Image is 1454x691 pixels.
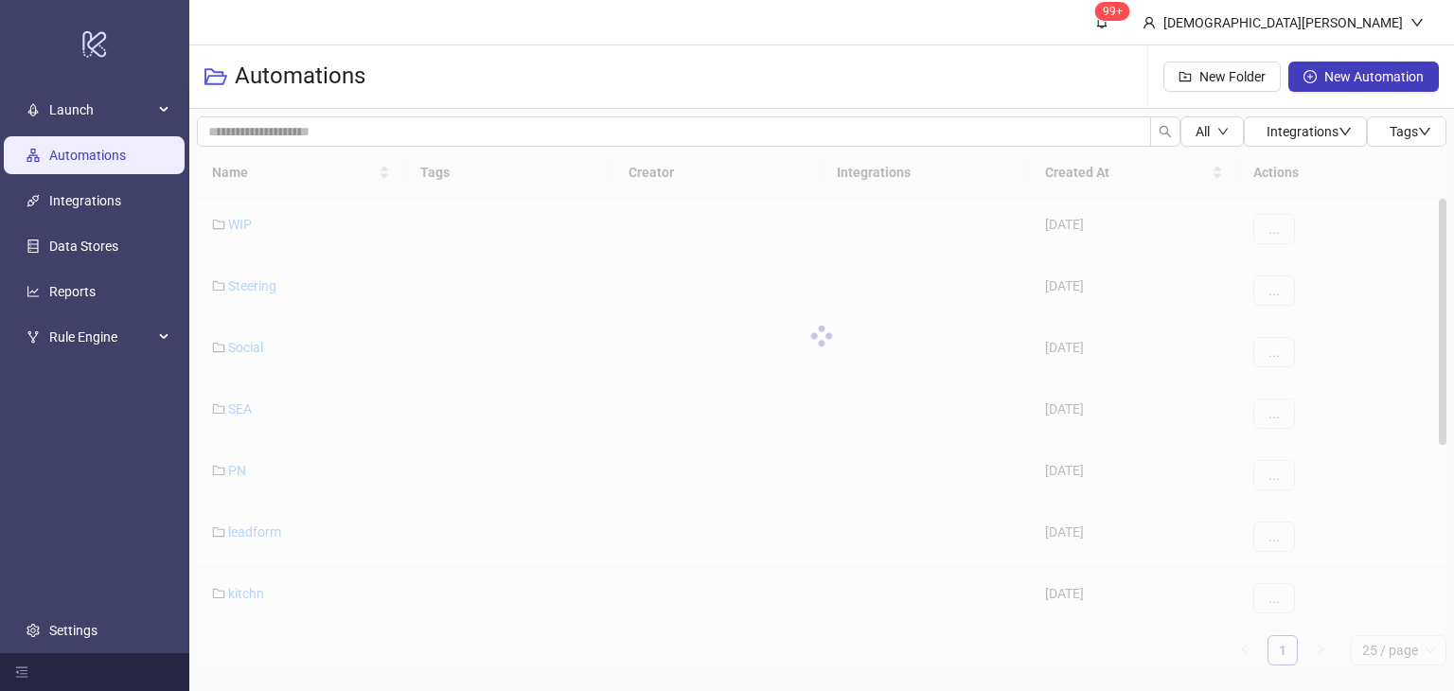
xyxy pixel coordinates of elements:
button: New Automation [1288,62,1439,92]
a: Settings [49,623,98,638]
h3: Automations [235,62,365,92]
span: search [1159,125,1172,138]
div: [DEMOGRAPHIC_DATA][PERSON_NAME] [1156,12,1410,33]
span: rocket [27,103,40,116]
span: fork [27,330,40,344]
span: New Automation [1324,69,1424,84]
span: bell [1095,15,1108,28]
button: Integrationsdown [1244,116,1367,147]
a: Integrations [49,193,121,208]
span: down [1339,125,1352,138]
span: Integrations [1267,124,1352,139]
span: down [1217,126,1229,137]
button: New Folder [1163,62,1281,92]
button: Tagsdown [1367,116,1446,147]
button: Alldown [1180,116,1244,147]
span: Tags [1390,124,1431,139]
a: Reports [49,284,96,299]
span: folder-add [1179,70,1192,83]
span: plus-circle [1303,70,1317,83]
sup: 684 [1095,2,1130,21]
span: down [1410,16,1424,29]
span: Rule Engine [49,318,153,356]
span: New Folder [1199,69,1266,84]
span: user [1143,16,1156,29]
span: Launch [49,91,153,129]
a: Automations [49,148,126,163]
span: menu-fold [15,665,28,679]
span: All [1196,124,1210,139]
span: down [1418,125,1431,138]
a: Data Stores [49,239,118,254]
span: folder-open [204,65,227,88]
